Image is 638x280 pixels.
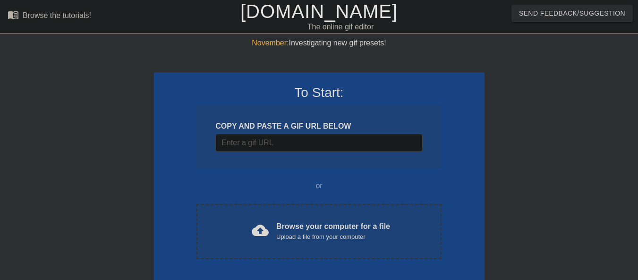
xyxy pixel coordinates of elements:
[166,85,472,101] h3: To Start:
[8,9,19,20] span: menu_book
[8,9,91,24] a: Browse the tutorials!
[276,221,390,242] div: Browse your computer for a file
[240,1,398,22] a: [DOMAIN_NAME]
[276,232,390,242] div: Upload a file from your computer
[217,21,463,33] div: The online gif editor
[23,11,91,19] div: Browse the tutorials!
[215,121,422,132] div: COPY AND PASTE A GIF URL BELOW
[252,222,269,239] span: cloud_upload
[519,8,625,19] span: Send Feedback/Suggestion
[252,39,289,47] span: November:
[179,180,460,192] div: or
[215,134,422,152] input: Username
[511,5,633,22] button: Send Feedback/Suggestion
[154,37,485,49] div: Investigating new gif presets!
